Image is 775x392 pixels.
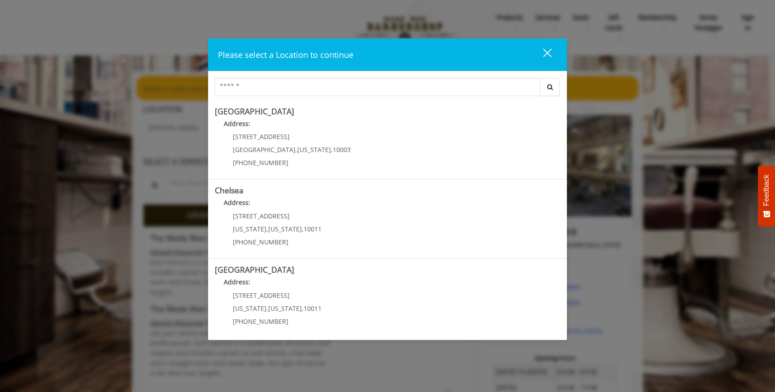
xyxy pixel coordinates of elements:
[215,78,560,100] div: Center Select
[297,145,331,154] span: [US_STATE]
[527,45,557,64] button: close dialog
[333,145,351,154] span: 10003
[533,48,551,61] div: close dialog
[233,238,288,246] span: [PHONE_NUMBER]
[233,132,290,141] span: [STREET_ADDRESS]
[266,225,268,233] span: ,
[762,174,771,206] span: Feedback
[215,78,540,96] input: Search Center
[233,304,266,313] span: [US_STATE]
[233,225,266,233] span: [US_STATE]
[302,225,304,233] span: ,
[224,278,250,286] b: Address:
[268,304,302,313] span: [US_STATE]
[224,198,250,207] b: Address:
[296,145,297,154] span: ,
[758,166,775,226] button: Feedback - Show survey
[304,225,322,233] span: 10011
[331,145,333,154] span: ,
[215,264,294,275] b: [GEOGRAPHIC_DATA]
[266,304,268,313] span: ,
[304,304,322,313] span: 10011
[215,106,294,117] b: [GEOGRAPHIC_DATA]
[233,212,290,220] span: [STREET_ADDRESS]
[233,145,296,154] span: [GEOGRAPHIC_DATA]
[233,317,288,326] span: [PHONE_NUMBER]
[233,158,288,167] span: [PHONE_NUMBER]
[545,84,555,90] i: Search button
[215,185,244,196] b: Chelsea
[302,304,304,313] span: ,
[224,119,250,128] b: Address:
[268,225,302,233] span: [US_STATE]
[233,291,290,300] span: [STREET_ADDRESS]
[218,49,353,60] span: Please select a Location to continue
